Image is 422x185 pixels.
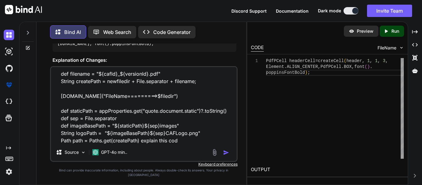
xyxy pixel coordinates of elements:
[391,28,399,34] p: Run
[103,28,131,36] p: Web Search
[362,58,365,63] span: ,
[51,67,237,144] textarea: if(authroizedSignatureId == null || cafId == null) return "Id Not Found"; def quoteDir = appPrope...
[266,70,305,75] span: poppinsFontBold
[344,58,346,63] span: (
[266,64,284,69] span: Element
[352,64,354,69] span: ,
[276,8,309,14] button: Documentation
[5,5,42,14] img: Bind AI
[50,162,238,167] p: Keyboard preferences
[4,166,14,177] img: settings
[305,70,307,75] span: )
[318,8,341,14] span: Dark mode
[53,57,236,64] h3: Explanation of Changes:
[65,149,79,155] p: Source
[375,58,378,63] span: 1
[357,28,373,34] p: Preview
[287,64,318,69] span: ALIGN_CENTER
[367,64,370,69] span: )
[251,44,264,52] div: CODE
[367,5,412,17] button: Invite Team
[231,8,267,14] button: Discord Support
[370,58,372,63] span: ,
[223,149,229,156] img: icon
[378,45,396,51] span: FileName
[344,64,352,69] span: BOX
[153,28,191,36] p: Code Generator
[349,28,354,34] img: preview
[346,58,362,63] span: header
[318,58,344,63] span: createCell
[4,63,14,74] img: githubDark
[370,64,372,69] span: .
[367,58,370,63] span: 1
[386,58,388,63] span: ,
[354,64,365,69] span: font
[399,45,404,50] img: chevron down
[383,58,385,63] span: 3
[4,46,14,57] img: darkAi-studio
[4,80,14,90] img: premium
[315,58,318,63] span: =
[307,70,310,75] span: ;
[320,64,341,69] span: PdfPCell
[247,162,408,177] h2: OUTPUT
[81,150,86,155] img: Pick Models
[378,58,380,63] span: ,
[211,149,218,156] img: attachment
[365,64,367,69] span: (
[4,96,14,107] img: cloudideIcon
[284,64,287,69] span: .
[341,64,344,69] span: .
[251,58,258,64] div: 1
[64,28,81,36] p: Bind AI
[92,149,99,155] img: GPT-4o mini
[318,64,320,69] span: ,
[101,149,127,155] p: GPT-4o min..
[50,168,238,177] p: Bind can provide inaccurate information, including about people. Always double-check its answers....
[266,58,315,63] span: PdfPCell headerCell
[4,30,14,40] img: darkChat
